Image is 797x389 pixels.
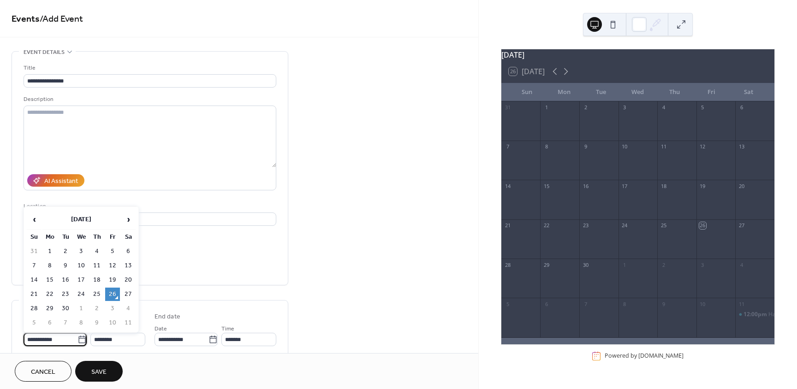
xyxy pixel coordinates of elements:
[105,316,120,330] td: 10
[699,261,706,268] div: 3
[74,273,89,287] td: 17
[58,245,73,258] td: 2
[155,312,180,322] div: End date
[24,63,274,73] div: Title
[105,273,120,287] td: 19
[74,302,89,315] td: 1
[738,104,745,111] div: 6
[660,183,667,189] div: 18
[543,222,550,229] div: 22
[121,230,136,244] th: Sa
[546,83,583,101] div: Mon
[74,230,89,244] th: We
[27,245,42,258] td: 31
[27,273,42,287] td: 14
[582,183,589,189] div: 16
[582,104,589,111] div: 2
[543,143,550,150] div: 8
[58,230,73,244] th: Tu
[621,301,628,307] div: 8
[660,222,667,229] div: 25
[58,259,73,272] td: 9
[621,143,628,150] div: 10
[656,83,693,101] div: Thu
[504,104,511,111] div: 31
[504,183,511,189] div: 14
[58,273,73,287] td: 16
[121,288,136,301] td: 27
[619,83,656,101] div: Wed
[89,230,104,244] th: Th
[42,230,57,244] th: Mo
[155,324,167,334] span: Date
[660,104,667,111] div: 4
[42,288,57,301] td: 22
[509,83,546,101] div: Sun
[74,316,89,330] td: 8
[42,210,120,230] th: [DATE]
[504,222,511,229] div: 21
[27,174,84,187] button: AI Assistant
[58,288,73,301] td: 23
[504,301,511,307] div: 5
[738,301,745,307] div: 11
[42,273,57,287] td: 15
[24,94,274,104] div: Description
[89,288,104,301] td: 25
[27,230,42,244] th: Su
[743,311,768,318] span: 12:00pm
[543,301,550,307] div: 6
[621,104,628,111] div: 3
[738,183,745,189] div: 20
[501,49,774,60] div: [DATE]
[105,259,120,272] td: 12
[621,222,628,229] div: 24
[105,288,120,301] td: 26
[91,367,107,377] span: Save
[105,230,120,244] th: Fr
[738,222,745,229] div: 27
[543,261,550,268] div: 29
[582,222,589,229] div: 23
[15,361,71,382] button: Cancel
[24,201,274,211] div: Location
[583,83,619,101] div: Tue
[31,367,55,377] span: Cancel
[121,273,136,287] td: 20
[638,352,684,360] a: [DOMAIN_NAME]
[693,83,730,101] div: Fri
[27,288,42,301] td: 21
[543,183,550,189] div: 15
[12,10,40,28] a: Events
[504,143,511,150] div: 7
[89,273,104,287] td: 18
[89,245,104,258] td: 4
[58,302,73,315] td: 30
[27,210,41,229] span: ‹
[730,83,767,101] div: Sat
[42,316,57,330] td: 6
[121,245,136,258] td: 6
[621,261,628,268] div: 1
[27,316,42,330] td: 5
[121,316,136,330] td: 11
[699,183,706,189] div: 19
[44,177,78,186] div: AI Assistant
[543,104,550,111] div: 1
[699,104,706,111] div: 5
[660,261,667,268] div: 2
[89,316,104,330] td: 9
[699,143,706,150] div: 12
[699,301,706,307] div: 10
[121,210,135,229] span: ›
[74,288,89,301] td: 24
[738,143,745,150] div: 13
[660,301,667,307] div: 9
[74,259,89,272] td: 10
[735,311,774,318] div: Hayrides and campfire fall festival
[42,302,57,315] td: 29
[42,259,57,272] td: 8
[74,245,89,258] td: 3
[40,10,83,28] span: / Add Event
[27,302,42,315] td: 28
